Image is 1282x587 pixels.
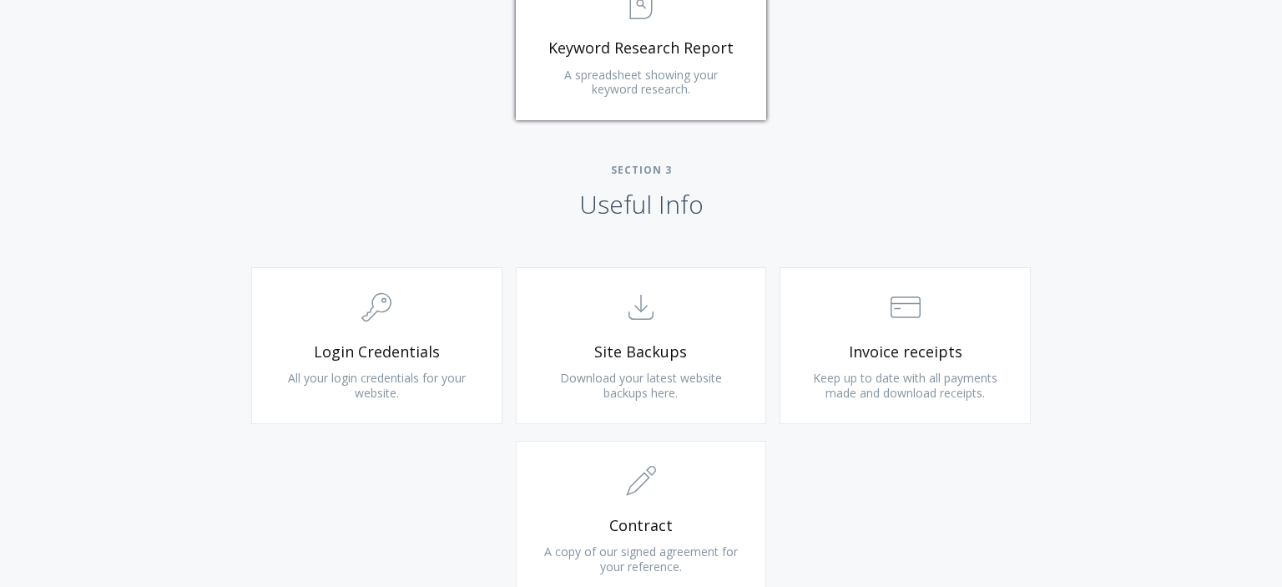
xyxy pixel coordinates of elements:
[813,370,997,401] span: Keep up to date with all payments made and download receipts.
[288,370,466,401] span: All your login credentials for your website.
[251,267,502,424] a: Login Credentials All your login credentials for your website.
[564,67,718,98] span: A spreadsheet showing your keyword research.
[542,342,741,362] span: Site Backups
[560,370,722,401] span: Download your latest website backups here.
[516,267,767,424] a: Site Backups Download your latest website backups here.
[780,267,1031,424] a: Invoice receipts Keep up to date with all payments made and download receipts.
[544,544,738,574] span: A copy of our signed agreement for your reference.
[277,342,477,362] span: Login Credentials
[542,38,741,58] span: Keyword Research Report
[805,342,1005,362] span: Invoice receipts
[542,516,741,535] span: Contract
